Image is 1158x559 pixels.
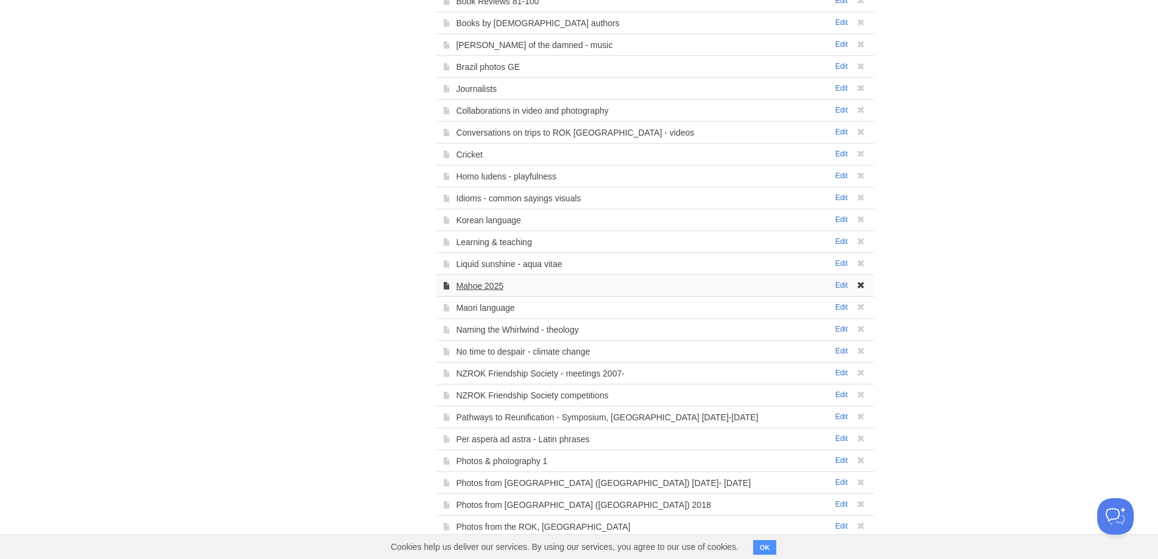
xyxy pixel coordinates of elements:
a: Per aspera ad astra - Latin phrases [456,434,589,444]
a: No time to despair - climate change [456,347,590,356]
a: Pathways to Reunification - Symposium, [GEOGRAPHIC_DATA] [DATE]-[DATE] [456,412,758,422]
a: Collaborations in video and photography [456,106,608,116]
a: NZROK Friendship Society competitions [456,391,608,400]
a: Learning & teaching [456,237,532,247]
a: Edit [835,193,848,202]
a: Photos from [GEOGRAPHIC_DATA] ([GEOGRAPHIC_DATA]) 2018 [456,500,711,510]
a: Mahoe 2025 [456,281,503,291]
a: Edit [835,128,848,136]
a: Edit [835,347,848,355]
a: Edit [835,391,848,399]
a: Edit [835,84,848,92]
a: Edit [835,215,848,224]
a: Edit [835,281,848,290]
a: Edit [835,259,848,268]
a: Edit [835,106,848,114]
a: Books by [DEMOGRAPHIC_DATA] authors [456,18,619,28]
a: Edit [835,303,848,311]
a: Edit [835,412,848,421]
a: Brazil photos GE [456,62,520,72]
a: NZROK Friendship Society - meetings 2007- [456,369,624,378]
a: Edit [835,40,848,49]
a: Edit [835,18,848,27]
a: Homo ludens - playfulness [456,172,556,181]
a: Edit [835,456,848,465]
a: Idioms - common sayings visuals [456,193,581,203]
a: Photos from [GEOGRAPHIC_DATA] ([GEOGRAPHIC_DATA]) [DATE]- [DATE] [456,478,751,488]
a: Edit [835,150,848,158]
a: Edit [835,500,848,509]
a: Edit [835,172,848,180]
a: Journalists [456,84,497,94]
a: Edit [835,478,848,487]
a: Liquid sunshine - aqua vitae [456,259,562,269]
a: Edit [835,522,848,530]
a: [PERSON_NAME] of the damned - music [456,40,613,50]
a: Photos & photography 1 [456,456,547,466]
a: Korean language [456,215,521,225]
a: Edit [835,237,848,246]
a: Maori language [456,303,515,313]
a: Conversations on trips to ROK [GEOGRAPHIC_DATA] - videos [456,128,694,137]
a: Edit [835,434,848,443]
button: OK [753,540,777,555]
a: Edit [835,369,848,377]
a: Naming the Whirlwind - theology [456,325,579,335]
iframe: Help Scout Beacon - Open [1097,498,1134,535]
a: Cricket [456,150,483,159]
span: Cookies help us deliver our services. By using our services, you agree to our use of cookies. [379,535,751,559]
a: Edit [835,62,848,71]
a: Edit [835,325,848,333]
a: Photos from the ROK, [GEOGRAPHIC_DATA] [456,522,630,532]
